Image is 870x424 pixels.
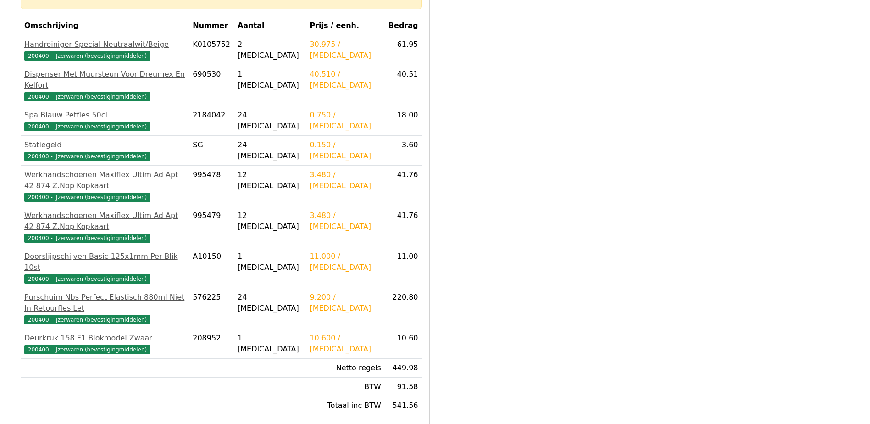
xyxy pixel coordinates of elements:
td: 208952 [189,329,234,359]
div: Werkhandschoenen Maxiflex Ultim Ad Apt 42 874 Z.Nop Kopkaart [24,210,185,232]
td: 3.60 [385,136,422,166]
a: Spa Blauw Petfles 50cl200400 - IJzerwaren (bevestigingmiddelen) [24,110,185,132]
td: 61.95 [385,35,422,65]
div: 24 [MEDICAL_DATA] [238,292,302,314]
td: 449.98 [385,359,422,378]
span: 200400 - IJzerwaren (bevestigingmiddelen) [24,234,150,243]
span: 200400 - IJzerwaren (bevestigingmiddelen) [24,51,150,61]
span: 200400 - IJzerwaren (bevestigingmiddelen) [24,274,150,284]
div: Dispenser Met Muursteun Voor Dreumex En Kelfort [24,69,185,91]
td: 541.56 [385,396,422,415]
span: 200400 - IJzerwaren (bevestigingmiddelen) [24,152,150,161]
td: 2184042 [189,106,234,136]
div: Statiegeld [24,139,185,151]
div: 1 [MEDICAL_DATA] [238,333,302,355]
td: SG [189,136,234,166]
div: 11.000 / [MEDICAL_DATA] [310,251,381,273]
div: 24 [MEDICAL_DATA] [238,110,302,132]
div: Spa Blauw Petfles 50cl [24,110,185,121]
th: Nummer [189,17,234,35]
div: Purschuim Nbs Perfect Elastisch 880ml Niet In Retourfles Let [24,292,185,314]
a: Doorslijpschijven Basic 125x1mm Per Blik 10st200400 - IJzerwaren (bevestigingmiddelen) [24,251,185,284]
td: K0105752 [189,35,234,65]
td: 10.60 [385,329,422,359]
td: 41.76 [385,166,422,206]
div: Deurkruk 158 F1 Blokmodel Zwaar [24,333,185,344]
span: 200400 - IJzerwaren (bevestigingmiddelen) [24,193,150,202]
td: 220.80 [385,288,422,329]
div: 3.480 / [MEDICAL_DATA] [310,210,381,232]
th: Omschrijving [21,17,189,35]
div: 1 [MEDICAL_DATA] [238,251,302,273]
div: 10.600 / [MEDICAL_DATA] [310,333,381,355]
a: Handreiniger Special Neutraalwit/Beige200400 - IJzerwaren (bevestigingmiddelen) [24,39,185,61]
div: 12 [MEDICAL_DATA] [238,169,302,191]
div: Doorslijpschijven Basic 125x1mm Per Blik 10st [24,251,185,273]
td: 995478 [189,166,234,206]
td: 690530 [189,65,234,106]
div: 2 [MEDICAL_DATA] [238,39,302,61]
span: 200400 - IJzerwaren (bevestigingmiddelen) [24,122,150,131]
td: 41.76 [385,206,422,247]
div: Handreiniger Special Neutraalwit/Beige [24,39,185,50]
td: 995479 [189,206,234,247]
a: Dispenser Met Muursteun Voor Dreumex En Kelfort200400 - IJzerwaren (bevestigingmiddelen) [24,69,185,102]
div: 12 [MEDICAL_DATA] [238,210,302,232]
div: Werkhandschoenen Maxiflex Ultim Ad Apt 42 874 Z.Nop Kopkaart [24,169,185,191]
td: 576225 [189,288,234,329]
div: 1 [MEDICAL_DATA] [238,69,302,91]
th: Aantal [234,17,306,35]
a: Purschuim Nbs Perfect Elastisch 880ml Niet In Retourfles Let200400 - IJzerwaren (bevestigingmidde... [24,292,185,325]
div: 24 [MEDICAL_DATA] [238,139,302,162]
div: 40.510 / [MEDICAL_DATA] [310,69,381,91]
td: Netto regels [306,359,384,378]
td: Totaal inc BTW [306,396,384,415]
td: 40.51 [385,65,422,106]
div: 30.975 / [MEDICAL_DATA] [310,39,381,61]
a: Statiegeld200400 - IJzerwaren (bevestigingmiddelen) [24,139,185,162]
td: 91.58 [385,378,422,396]
span: 200400 - IJzerwaren (bevestigingmiddelen) [24,92,150,101]
td: 18.00 [385,106,422,136]
th: Bedrag [385,17,422,35]
a: Werkhandschoenen Maxiflex Ultim Ad Apt 42 874 Z.Nop Kopkaart200400 - IJzerwaren (bevestigingmidde... [24,169,185,202]
div: 0.150 / [MEDICAL_DATA] [310,139,381,162]
div: 9.200 / [MEDICAL_DATA] [310,292,381,314]
div: 0.750 / [MEDICAL_DATA] [310,110,381,132]
div: 3.480 / [MEDICAL_DATA] [310,169,381,191]
span: 200400 - IJzerwaren (bevestigingmiddelen) [24,345,150,354]
th: Prijs / eenh. [306,17,384,35]
td: A10150 [189,247,234,288]
td: 11.00 [385,247,422,288]
td: BTW [306,378,384,396]
a: Werkhandschoenen Maxiflex Ultim Ad Apt 42 874 Z.Nop Kopkaart200400 - IJzerwaren (bevestigingmidde... [24,210,185,243]
span: 200400 - IJzerwaren (bevestigingmiddelen) [24,315,150,324]
a: Deurkruk 158 F1 Blokmodel Zwaar200400 - IJzerwaren (bevestigingmiddelen) [24,333,185,355]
